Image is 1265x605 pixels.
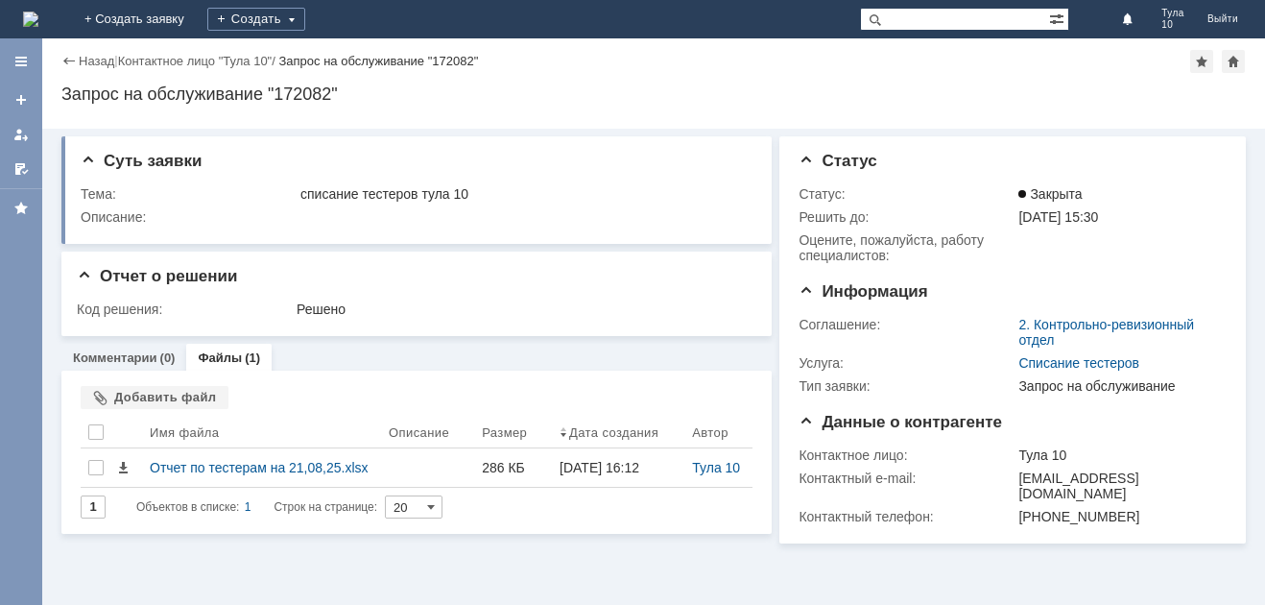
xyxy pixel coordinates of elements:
[1161,8,1184,19] span: Тула
[1190,50,1213,73] div: Добавить в избранное
[799,282,927,301] span: Информация
[77,302,293,317] div: Код решения:
[799,152,876,170] span: Статус
[61,85,1246,104] div: Запрос на обслуживание "172082"
[297,302,746,317] div: Решено
[160,351,176,365] div: (0)
[23,12,38,27] img: logo
[136,500,239,514] span: Объектов в списке:
[1018,317,1194,348] a: 2. Контрольно-ревизионный отдел
[1018,509,1218,524] div: [PHONE_NUMBER]
[1018,209,1098,225] span: [DATE] 15:30
[1018,471,1218,501] div: [EMAIL_ADDRESS][DOMAIN_NAME]
[1018,448,1218,463] div: Тула 10
[300,186,746,202] div: списание тестеров тула 10
[799,317,1014,332] div: Соглашение:
[1018,355,1139,371] a: Списание тестеров
[23,12,38,27] a: Перейти на домашнюю страницу
[136,496,377,519] i: Строк на странице:
[79,54,114,68] a: Назад
[6,85,36,115] a: Создать заявку
[142,417,381,448] th: Имя файла
[692,425,728,440] div: Автор
[799,232,1014,263] div: Oцените, пожалуйста, работу специалистов:
[1018,378,1218,394] div: Запрос на обслуживание
[114,53,117,67] div: |
[552,417,684,448] th: Дата создания
[474,417,552,448] th: Размер
[81,152,202,170] span: Суть заявки
[692,460,740,475] a: Тула 10
[389,425,449,440] div: Описание
[245,496,251,519] div: 1
[799,355,1014,371] div: Услуга:
[569,425,658,440] div: Дата создания
[799,209,1014,225] div: Решить до:
[1018,186,1082,202] span: Закрыта
[799,448,1014,463] div: Контактное лицо:
[684,417,752,448] th: Автор
[799,471,1014,486] div: Контактный e-mail:
[482,425,527,440] div: Размер
[278,54,478,68] div: Запрос на обслуживание "172082"
[118,54,273,68] a: Контактное лицо "Тула 10"
[115,460,131,475] span: Скачать файл
[245,351,260,365] div: (1)
[150,460,373,475] div: Отчет по тестерам на 21,08,25.xlsx
[73,351,157,365] a: Комментарии
[799,509,1014,524] div: Контактный телефон:
[799,413,1002,431] span: Данные о контрагенте
[560,460,639,475] div: [DATE] 16:12
[1049,9,1068,27] span: Расширенный поиск
[81,209,750,225] div: Описание:
[198,351,242,365] a: Файлы
[1222,50,1245,73] div: Сделать домашней страницей
[799,378,1014,394] div: Тип заявки:
[482,460,544,475] div: 286 КБ
[81,186,297,202] div: Тема:
[799,186,1014,202] div: Статус:
[6,119,36,150] a: Мои заявки
[6,154,36,184] a: Мои согласования
[1161,19,1184,31] span: 10
[77,267,237,285] span: Отчет о решении
[118,54,279,68] div: /
[150,425,219,440] div: Имя файла
[207,8,305,31] div: Создать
